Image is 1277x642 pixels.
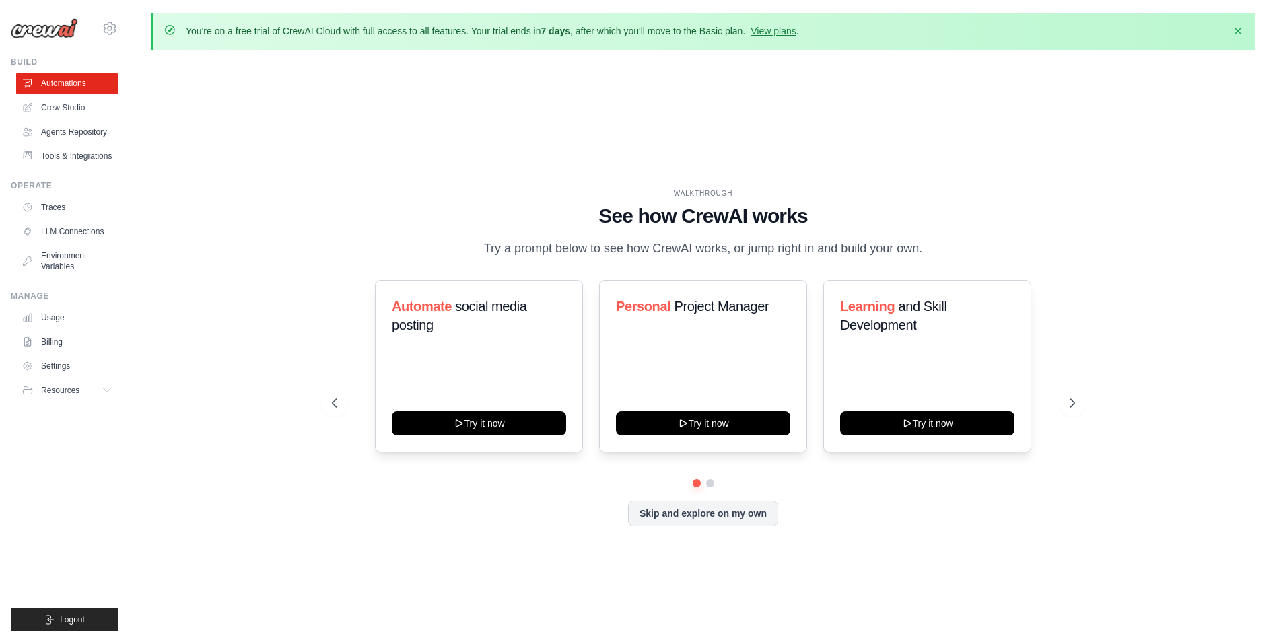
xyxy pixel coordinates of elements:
a: Settings [16,355,118,377]
a: LLM Connections [16,221,118,242]
div: Manage [11,291,118,301]
a: Crew Studio [16,97,118,118]
button: Try it now [840,411,1014,435]
a: Tools & Integrations [16,145,118,167]
div: Operate [11,180,118,191]
button: Try it now [392,411,566,435]
a: Agents Repository [16,121,118,143]
span: Resources [41,385,79,396]
span: Learning [840,299,895,314]
span: Logout [60,614,85,625]
div: WALKTHROUGH [332,188,1075,199]
span: Project Manager [674,299,769,314]
span: Personal [616,299,670,314]
p: You're on a free trial of CrewAI Cloud with full access to all features. Your trial ends in , aft... [186,24,799,38]
button: Logout [11,608,118,631]
button: Skip and explore on my own [628,501,778,526]
a: View plans [751,26,796,36]
div: Build [11,57,118,67]
strong: 7 days [541,26,570,36]
a: Environment Variables [16,245,118,277]
a: Billing [16,331,118,353]
span: Automate [392,299,452,314]
a: Automations [16,73,118,94]
button: Resources [16,380,118,401]
h1: See how CrewAI works [332,204,1075,228]
a: Usage [16,307,118,328]
a: Traces [16,197,118,218]
img: Logo [11,18,78,38]
p: Try a prompt below to see how CrewAI works, or jump right in and build your own. [477,239,930,258]
button: Try it now [616,411,790,435]
span: social media posting [392,299,527,332]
